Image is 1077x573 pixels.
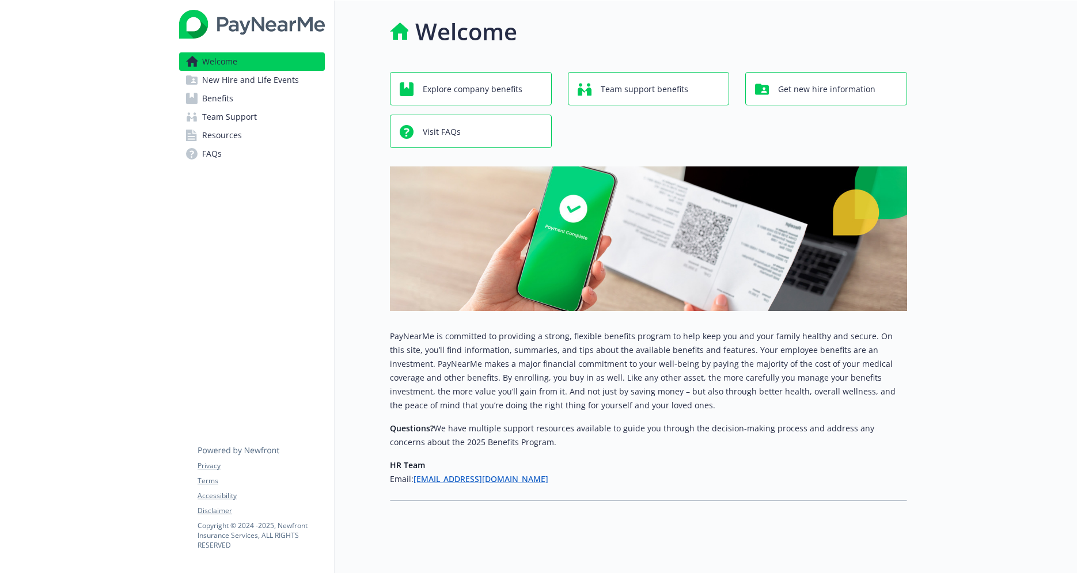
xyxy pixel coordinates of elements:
button: Explore company benefits [390,72,552,105]
a: New Hire and Life Events [179,71,325,89]
h1: Welcome [415,14,517,49]
a: Privacy [198,461,324,471]
button: Visit FAQs [390,115,552,148]
img: overview page banner [390,166,907,311]
h6: Email: [390,472,907,486]
span: New Hire and Life Events [202,71,299,89]
button: Team support benefits [568,72,730,105]
a: Benefits [179,89,325,108]
strong: HR Team [390,460,425,470]
span: Explore company benefits [423,78,522,100]
span: Visit FAQs [423,121,461,143]
span: Get new hire information [778,78,875,100]
p: PayNearMe is committed to providing a strong, flexible benefits program to help keep you and your... [390,329,907,412]
span: Resources [202,126,242,145]
span: Team support benefits [601,78,688,100]
a: Accessibility [198,491,324,501]
p: Copyright © 2024 - 2025 , Newfront Insurance Services, ALL RIGHTS RESERVED [198,521,324,550]
a: FAQs [179,145,325,163]
a: Terms [198,476,324,486]
strong: Questions? [390,423,434,434]
a: Welcome [179,52,325,71]
span: Benefits [202,89,233,108]
a: Disclaimer [198,506,324,516]
span: Welcome [202,52,237,71]
button: Get new hire information [745,72,907,105]
p: We have multiple support resources available to guide you through the decision-making process and... [390,422,907,449]
a: [EMAIL_ADDRESS][DOMAIN_NAME] [414,473,548,484]
a: Team Support [179,108,325,126]
span: FAQs [202,145,222,163]
span: Team Support [202,108,257,126]
a: Resources [179,126,325,145]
